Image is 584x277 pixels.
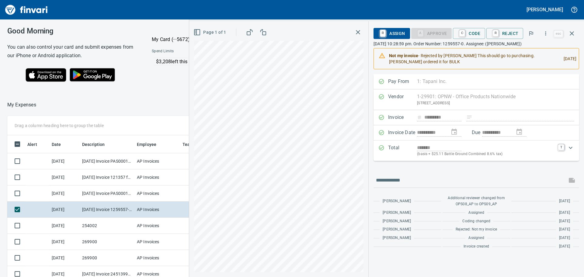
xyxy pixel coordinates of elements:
[559,218,570,224] span: [DATE]
[559,210,570,216] span: [DATE]
[459,30,465,36] a: C
[182,141,202,148] span: Team
[389,53,418,58] strong: Not my invoice
[389,50,559,67] div: - Rejected by [PERSON_NAME] This should go to purchasing. [PERSON_NAME] ordered it for BULK
[374,140,579,161] div: Expand
[134,169,180,185] td: AP Invoices
[559,50,576,67] div: [DATE]
[27,141,37,148] span: Alert
[7,27,137,35] h3: Good Morning
[468,235,484,241] span: Assigned
[52,141,69,148] span: Date
[26,68,66,82] img: Download on the App Store
[559,235,570,241] span: [DATE]
[195,29,226,36] span: Page 1 of 1
[192,27,228,38] button: Page 1 of 1
[80,234,134,250] td: 269900
[383,210,411,216] span: [PERSON_NAME]
[80,202,134,218] td: [DATE] Invoice 1259557-0 from OPNW - Office Products Nationwide (1-29901)
[383,235,411,241] span: [PERSON_NAME]
[464,244,489,250] span: Invoice created
[147,65,280,71] p: Online and foreign allowed
[446,195,507,207] span: Additional reviewer changed from OPS08_AP to OPS09_AP
[374,41,579,47] p: [DATE] 10:28:59 pm. Order Number: 1259557-0. Assignee: ([PERSON_NAME])
[80,169,134,185] td: [DATE] Invoice 121357 from CONCRETE SPECIAL TIES, INC (1-11162)
[374,28,410,39] button: RAssign
[7,101,36,109] nav: breadcrumb
[4,2,49,17] img: Finvari
[378,28,405,39] span: Assign
[453,28,485,39] button: CCode
[565,173,579,188] span: This records your message into the invoice and notifies anyone mentioned
[558,144,564,150] a: T
[15,123,104,129] p: Drag a column heading here to group the table
[27,141,45,148] span: Alert
[417,151,554,157] p: (basis + $25.11 Battle Ground Combined 8.6% tax)
[82,141,105,148] span: Description
[152,36,197,43] p: My Card (···5672)
[137,141,156,148] span: Employee
[66,65,119,85] img: Get it on Google Play
[383,218,411,224] span: [PERSON_NAME]
[49,185,80,202] td: [DATE]
[486,28,523,39] button: RReject
[80,153,134,169] td: [DATE] Invoice PAS0001547035-001 from Western Materials Pasco (1-38119)
[80,250,134,266] td: 269900
[182,141,194,148] span: Team
[49,234,80,250] td: [DATE]
[80,218,134,234] td: 254002
[524,27,538,40] button: Flag
[7,43,137,60] h6: You can also control your card and submit expenses from our iPhone or Android application.
[493,30,499,36] a: R
[49,202,80,218] td: [DATE]
[559,227,570,233] span: [DATE]
[388,144,417,157] p: Total
[156,58,279,65] p: $3,208 left this month
[525,5,565,14] button: [PERSON_NAME]
[134,153,180,169] td: AP Invoices
[137,141,164,148] span: Employee
[559,244,570,250] span: [DATE]
[458,28,480,39] span: Code
[134,185,180,202] td: AP Invoices
[539,27,552,40] button: More
[7,101,36,109] p: My Expenses
[134,202,180,218] td: AP Invoices
[559,198,570,204] span: [DATE]
[49,250,80,266] td: [DATE]
[82,141,113,148] span: Description
[134,250,180,266] td: AP Invoices
[468,210,484,216] span: Assigned
[411,30,452,36] div: Coding Required
[49,218,80,234] td: [DATE]
[134,234,180,250] td: AP Invoices
[554,30,563,37] a: esc
[462,218,490,224] span: Coding changed
[380,30,386,36] a: R
[383,198,411,204] span: [PERSON_NAME]
[527,6,563,13] h5: [PERSON_NAME]
[52,141,61,148] span: Date
[49,169,80,185] td: [DATE]
[80,185,134,202] td: [DATE] Invoice PAS0001549974-001 from Western Materials Pasco (1-38119)
[152,48,226,54] span: Spend Limits
[456,227,497,233] span: Rejected: Not my invoice
[491,28,518,39] span: Reject
[552,26,579,41] span: Close invoice
[134,218,180,234] td: AP Invoices
[49,153,80,169] td: [DATE]
[383,227,411,233] span: [PERSON_NAME]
